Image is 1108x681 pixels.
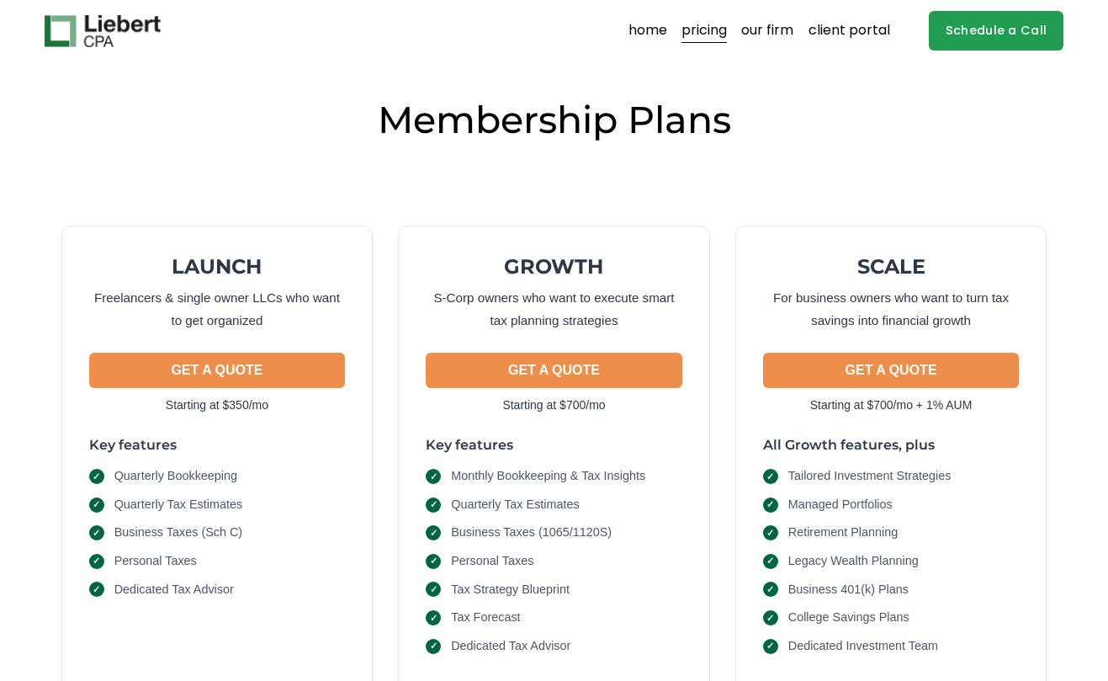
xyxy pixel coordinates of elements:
[451,637,570,656] span: Dedicated Tax Advisor
[451,496,580,514] span: Quarterly Tax Estimates
[451,581,570,599] span: Tax Strategy Blueprint
[426,395,682,416] p: Starting at $700/mo
[451,467,645,486] span: Monthly Bookkeeping & Tax Insights
[808,18,890,45] a: client portal
[426,353,682,388] button: GET A QUOTE
[89,395,346,416] p: Starting at $350/mo
[451,552,533,571] span: Personal Taxes
[451,609,520,627] span: Tax Forecast
[788,524,898,542] span: Retirement Planning
[788,467,952,486] span: Tailored Investment Strategies
[114,552,197,571] span: Personal Taxes
[628,18,667,45] a: home
[45,15,161,47] img: Liebert CPA
[788,496,893,514] span: Managed Portfolios
[89,353,346,388] button: GET A QUOTE
[114,467,237,486] span: Quarterly Bookkeeping
[929,11,1064,51] a: Schedule a Call
[763,353,1020,388] button: GET A QUOTE
[114,524,243,542] span: Business Taxes (Sch C)
[89,286,346,333] p: Freelancers & single owner LLCs who want to get organized
[763,286,1020,333] p: For business owners who want to turn tax savings into financial growth
[45,96,1064,145] h2: Membership Plans
[763,436,1020,454] h3: All Growth features, plus
[426,253,682,279] h2: GROWTH
[763,253,1020,279] h2: SCALE
[788,609,909,627] span: College Savings Plans
[788,552,919,571] span: Legacy Wealth Planning
[788,637,938,656] span: Dedicated Investment Team
[426,286,682,333] p: S-Corp owners who want to execute smart tax planning strategies
[451,524,612,542] span: Business Taxes (1065/1120S)
[114,496,243,514] span: Quarterly Tax Estimates
[741,18,793,45] a: our firm
[114,581,234,599] span: Dedicated Tax Advisor
[89,436,346,454] h3: Key features
[681,18,727,45] a: pricing
[788,581,909,599] span: Business 401(k) Plans
[426,436,682,454] h3: Key features
[763,395,1020,416] p: Starting at $700/mo + 1% AUM
[89,253,346,279] h2: LAUNCH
